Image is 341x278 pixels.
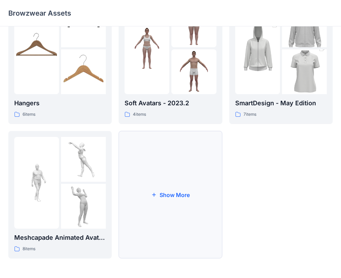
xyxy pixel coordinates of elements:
[119,131,222,259] button: Show More
[125,26,169,71] img: folder 1
[244,111,256,118] p: 7 items
[125,98,216,108] p: Soft Avatars - 2023.2
[133,111,146,118] p: 4 items
[171,49,216,94] img: folder 3
[61,49,106,94] img: folder 3
[14,233,106,243] p: Meshcapade Animated Avatars
[282,38,327,106] img: folder 3
[235,15,280,82] img: folder 1
[23,111,35,118] p: 6 items
[8,8,71,18] p: Browzwear Assets
[23,245,35,253] p: 8 items
[61,184,106,229] img: folder 3
[14,98,106,108] p: Hangers
[14,160,59,205] img: folder 1
[14,26,59,71] img: folder 1
[61,137,106,182] img: folder 2
[235,98,327,108] p: SmartDesign - May Edition
[8,131,112,259] a: folder 1folder 2folder 3Meshcapade Animated Avatars8items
